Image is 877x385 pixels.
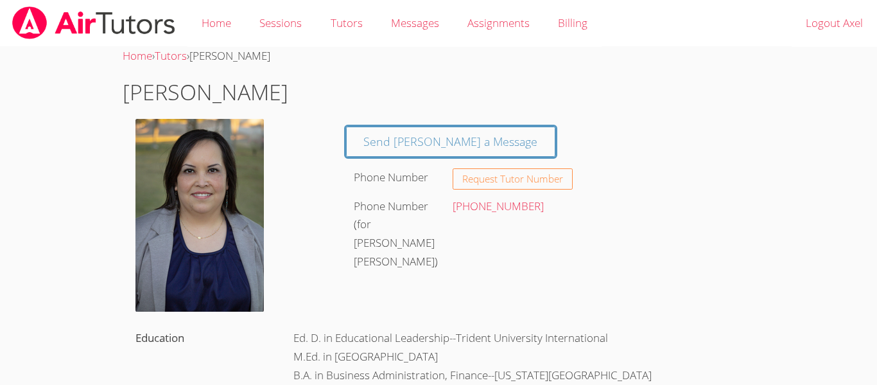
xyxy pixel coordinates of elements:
button: Request Tutor Number [453,168,573,190]
label: Education [135,330,184,345]
span: Request Tutor Number [462,174,563,184]
a: Tutors [155,48,187,63]
img: avatar.png [135,119,264,312]
img: airtutors_banner-c4298cdbf04f3fff15de1276eac7730deb9818008684d7c2e4769d2f7ddbe033.png [11,6,177,39]
a: Home [123,48,152,63]
span: Messages [391,15,439,30]
label: Phone Number (for [PERSON_NAME] [PERSON_NAME]) [354,199,438,269]
a: Send [PERSON_NAME] a Message [346,127,556,157]
div: › › [123,47,754,66]
h1: [PERSON_NAME] [123,76,754,109]
span: [PERSON_NAME] [189,48,270,63]
label: Phone Number [354,170,428,184]
a: [PHONE_NUMBER] [453,199,544,213]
